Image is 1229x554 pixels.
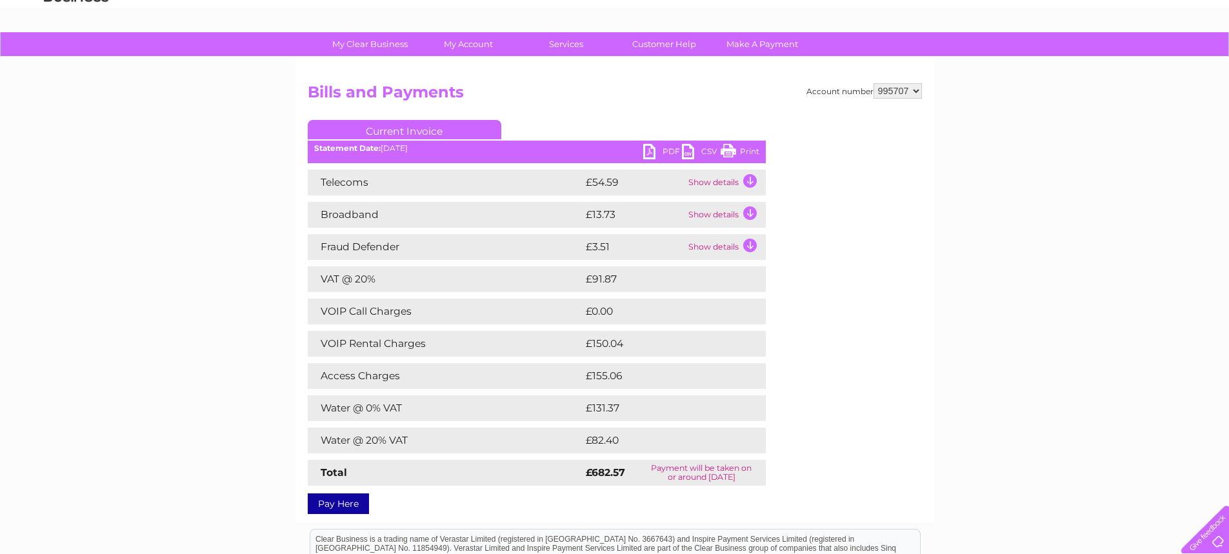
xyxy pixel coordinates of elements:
[1002,55,1026,64] a: Water
[1070,55,1109,64] a: Telecoms
[583,395,741,421] td: £131.37
[43,34,109,73] img: logo.png
[308,363,583,389] td: Access Charges
[583,363,742,389] td: £155.06
[806,83,922,99] div: Account number
[1117,55,1135,64] a: Blog
[986,6,1075,23] a: 0333 014 3131
[308,83,922,108] h2: Bills and Payments
[685,202,766,228] td: Show details
[1143,55,1175,64] a: Contact
[583,299,736,324] td: £0.00
[308,331,583,357] td: VOIP Rental Charges
[415,32,521,56] a: My Account
[308,299,583,324] td: VOIP Call Charges
[643,144,682,163] a: PDF
[310,7,920,63] div: Clear Business is a trading name of Verastar Limited (registered in [GEOGRAPHIC_DATA] No. 3667643...
[583,428,740,453] td: £82.40
[583,266,739,292] td: £91.87
[583,202,685,228] td: £13.73
[314,143,381,153] b: Statement Date:
[685,170,766,195] td: Show details
[317,32,423,56] a: My Clear Business
[685,234,766,260] td: Show details
[308,120,501,139] a: Current Invoice
[611,32,717,56] a: Customer Help
[321,466,347,479] strong: Total
[682,144,721,163] a: CSV
[721,144,759,163] a: Print
[586,466,625,479] strong: £682.57
[308,144,766,153] div: [DATE]
[308,234,583,260] td: Fraud Defender
[709,32,815,56] a: Make A Payment
[308,170,583,195] td: Telecoms
[308,493,369,514] a: Pay Here
[1186,55,1217,64] a: Log out
[637,460,766,486] td: Payment will be taken on or around [DATE]
[583,170,685,195] td: £54.59
[308,266,583,292] td: VAT @ 20%
[308,395,583,421] td: Water @ 0% VAT
[1034,55,1063,64] a: Energy
[583,331,743,357] td: £150.04
[513,32,619,56] a: Services
[583,234,685,260] td: £3.51
[308,202,583,228] td: Broadband
[308,428,583,453] td: Water @ 20% VAT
